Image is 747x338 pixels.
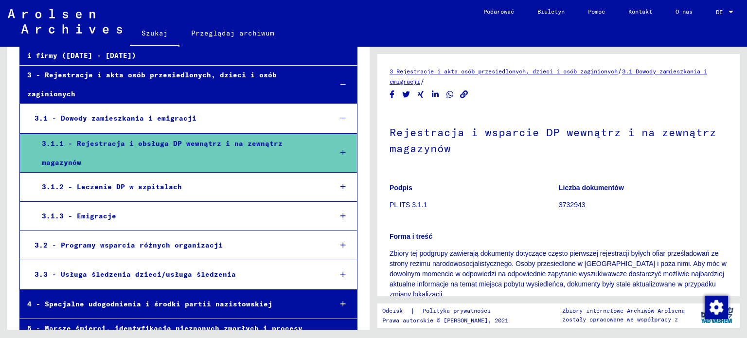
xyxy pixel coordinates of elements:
font: 3.1.3 - Emigracje [42,212,116,220]
font: | [410,306,415,315]
img: yv_logo.png [699,303,735,327]
a: Przeglądaj archiwum [179,21,286,45]
font: Zbiory internetowe Archiwów Arolsena [562,307,685,314]
img: Arolsen_neg.svg [8,9,122,34]
font: 2 - Rejestracja cudzoziemców i osób prześladowanych przez [DEMOGRAPHIC_DATA] przez instytucje pub... [27,13,316,59]
font: DE [716,8,723,16]
font: 3.1 - Dowody zamieszkania i emigracji [35,114,196,123]
font: Podarować [483,8,514,15]
button: Udostępnij na Facebooku [387,89,397,101]
a: 3 Rejestracje i akta osób przesiedlonych, dzieci i osób zaginionych [390,68,618,75]
font: Zbiory tej podgrupy zawierają dokumenty dotyczące często pierwszej rejestracji byłych ofiar prześ... [390,249,727,298]
button: Udostępnij na WhatsApp [445,89,455,101]
font: Polityka prywatności [423,307,491,314]
font: Liczba dokumentów [559,184,624,192]
a: Szukaj [130,21,179,47]
a: Odcisk [382,306,410,316]
font: PL ITS 3.1.1 [390,201,427,209]
font: 3 - Rejestracje i akta osób przesiedlonych, dzieci i osób zaginionych [27,71,277,98]
font: 3.1.1 - Rejestracja i obsługa DP wewnątrz i na zewnątrz magazynów [42,139,283,167]
font: Pomoc [588,8,605,15]
font: / [420,77,425,86]
button: Udostępnij na Xing [416,89,426,101]
font: 3732943 [559,201,586,209]
font: Szukaj [142,29,168,37]
font: 3.3 - Usługa śledzenia dzieci/usługa śledzenia [35,270,236,279]
font: Forma i treść [390,232,432,240]
font: 3.2 - Programy wsparcia różnych organizacji [35,241,223,249]
a: Polityka prywatności [415,306,502,316]
font: / [618,67,622,75]
font: O nas [676,8,693,15]
font: Rejestracja i wsparcie DP wewnątrz i na zewnątrz magazynów [390,125,716,155]
font: zostały opracowane we współpracy z [562,316,678,323]
img: Zmień zgodę [705,296,728,319]
font: Przeglądaj archiwum [191,29,274,37]
button: Podziel się na Twitterze [401,89,411,101]
font: 3.1.2 - Leczenie DP w szpitalach [42,182,182,191]
button: Udostępnij na LinkedIn [430,89,441,101]
button: Skopiuj link [459,89,469,101]
font: Odcisk [382,307,403,314]
font: Prawa autorskie © [PERSON_NAME], 2021 [382,317,508,324]
font: Podpis [390,184,412,192]
font: 4 - Specjalne udogodnienia i środki partii nazistowskiej [27,300,272,308]
font: Biuletyn [537,8,565,15]
font: Kontakt [628,8,652,15]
